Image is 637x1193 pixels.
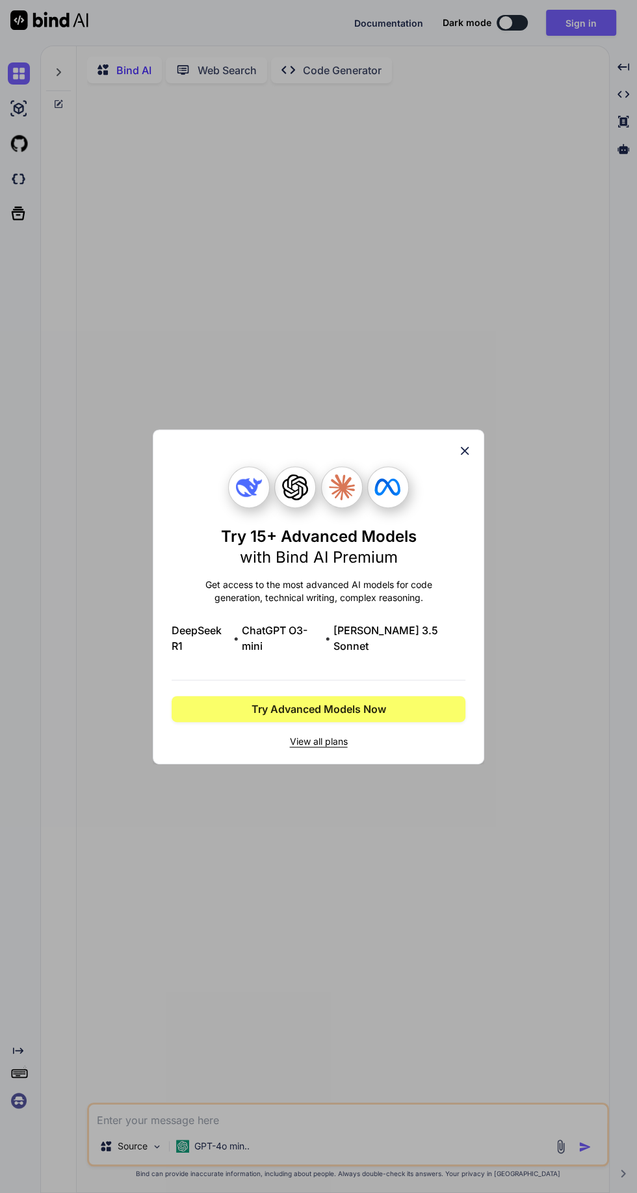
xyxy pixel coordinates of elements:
h1: Try 15+ Advanced Models [221,526,417,568]
span: [PERSON_NAME] 3.5 Sonnet [333,623,465,654]
span: View all plans [172,735,465,748]
span: Try Advanced Models Now [252,701,386,717]
span: • [325,630,331,646]
span: • [233,630,239,646]
button: Try Advanced Models Now [172,696,465,722]
span: DeepSeek R1 [172,623,231,654]
span: with Bind AI Premium [240,548,398,567]
img: Deepseek [236,474,262,500]
span: ChatGPT O3-mini [242,623,322,654]
p: Get access to the most advanced AI models for code generation, technical writing, complex reasoning. [172,578,465,604]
